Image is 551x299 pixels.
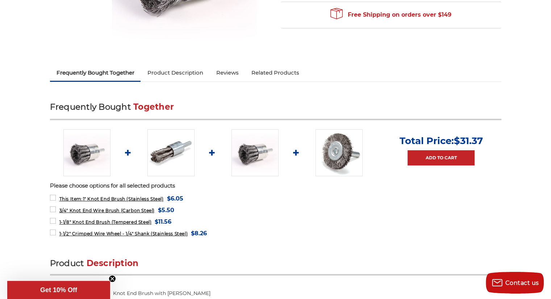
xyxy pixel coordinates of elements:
[245,65,306,81] a: Related Products
[191,228,207,238] span: $8.26
[408,150,475,165] a: Add to Cart
[167,194,183,203] span: $6.05
[400,135,483,147] p: Total Price:
[109,275,116,282] button: Close teaser
[59,196,83,202] strong: This Item:
[141,65,209,81] a: Product Description
[50,182,501,190] p: Please choose options for all selected products
[158,205,174,215] span: $5.50
[63,129,110,176] img: Knotted End Brush
[50,65,141,81] a: Frequently Bought Together
[209,65,245,81] a: Reviews
[59,208,154,213] span: 3/4" Knot End Wire Brush (Carbon Steel)
[40,286,77,294] span: Get 10% Off
[454,135,483,147] span: $31.37
[7,281,110,299] div: Get 10% OffClose teaser
[330,8,451,22] span: Free Shipping on orders over $149
[59,196,163,202] span: 1" Knot End Brush (Stainless Steel)
[50,258,84,268] span: Product
[59,231,188,236] span: 1-1/2" Crimped Wire Wheel - 1/4" Shank (Stainless Steel)
[87,258,139,268] span: Description
[50,102,131,112] span: Frequently Bought
[486,272,544,294] button: Contact us
[505,279,539,286] span: Contact us
[133,102,174,112] span: Together
[59,219,151,225] span: 1-1/8" Knot End Brush (Tempered Steel)
[155,217,171,227] span: $11.56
